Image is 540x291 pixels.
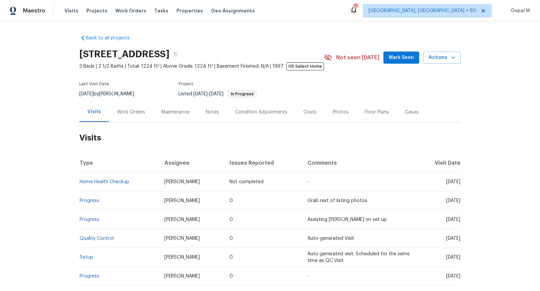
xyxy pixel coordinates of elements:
span: [DATE] [79,92,93,96]
span: [PERSON_NAME] [164,236,200,241]
a: Progress [80,217,99,222]
span: Visits [64,7,78,14]
span: 0 [230,198,233,203]
span: [DATE] [446,274,460,279]
span: Gopal M [508,7,530,14]
th: Type [79,154,159,172]
span: Work Orders [115,7,146,14]
th: Assignee [159,154,224,172]
div: Condition Adjustments [235,109,287,116]
span: [PERSON_NAME] [164,274,200,279]
span: Auto-generated visit. Scheduled for the same time as QC Visit. [307,252,410,263]
span: [GEOGRAPHIC_DATA], [GEOGRAPHIC_DATA] + 60 [369,7,476,14]
span: Maestro [23,7,45,14]
span: Last Visit Date [79,82,109,86]
a: Progress [80,198,99,203]
span: Actions [429,54,455,62]
button: Mark Seen [383,52,419,64]
span: Mark Seen [389,54,414,62]
div: Visits [87,108,101,115]
span: Assisting [PERSON_NAME] on set up [307,217,387,222]
a: Home Health Checkup [80,180,129,184]
span: - [307,274,309,279]
h2: [STREET_ADDRESS] [79,51,169,58]
div: Costs [303,109,317,116]
span: Project [179,82,193,86]
span: [DATE] [446,198,460,203]
a: Setup [80,255,93,260]
div: by [PERSON_NAME] [79,90,142,98]
span: Tasks [154,8,168,13]
span: Grab rest of listing photos. [307,198,368,203]
span: OD Select Home [286,62,324,70]
div: Floor Plans [365,109,389,116]
span: 0 [230,255,233,260]
a: Progress [80,274,99,279]
span: - [193,92,223,96]
span: Geo Assignments [211,7,255,14]
div: 698 [353,4,358,11]
span: [PERSON_NAME] [164,180,200,184]
span: [DATE] [446,255,460,260]
span: Properties [177,7,203,14]
a: Back to all projects [79,35,144,41]
th: Visit Date [416,154,461,172]
span: [DATE] [446,236,460,241]
div: Cases [405,109,418,116]
span: [DATE] [193,92,208,96]
button: Copy Address [169,48,182,60]
th: Issues Reported [224,154,302,172]
h2: Visits [79,122,461,154]
span: [PERSON_NAME] [164,198,200,203]
span: Not seen [DATE] [336,54,379,61]
div: Work Orders [117,109,145,116]
span: Not completed [230,180,264,184]
span: 0 [230,274,233,279]
span: [DATE] [209,92,223,96]
span: 0 [230,217,233,222]
span: [DATE] [446,217,460,222]
span: In Progress [228,92,256,96]
button: Actions [423,52,461,64]
div: Notes [206,109,219,116]
span: [PERSON_NAME] [164,217,200,222]
div: Photos [333,109,349,116]
span: Auto-generated Visit [307,236,354,241]
a: Quality Control [80,236,114,241]
th: Comments [302,154,416,172]
span: [DATE] [446,180,460,184]
span: 0 [230,236,233,241]
div: Maintenance [161,109,190,116]
span: [PERSON_NAME] [164,255,200,260]
span: Projects [86,7,107,14]
span: - [307,180,309,184]
span: Listed [179,92,257,96]
span: 3 Beds | 2 1/2 Baths | Total: 1224 ft² | Above Grade: 1224 ft² | Basement Finished: N/A | 1997 [79,63,324,70]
